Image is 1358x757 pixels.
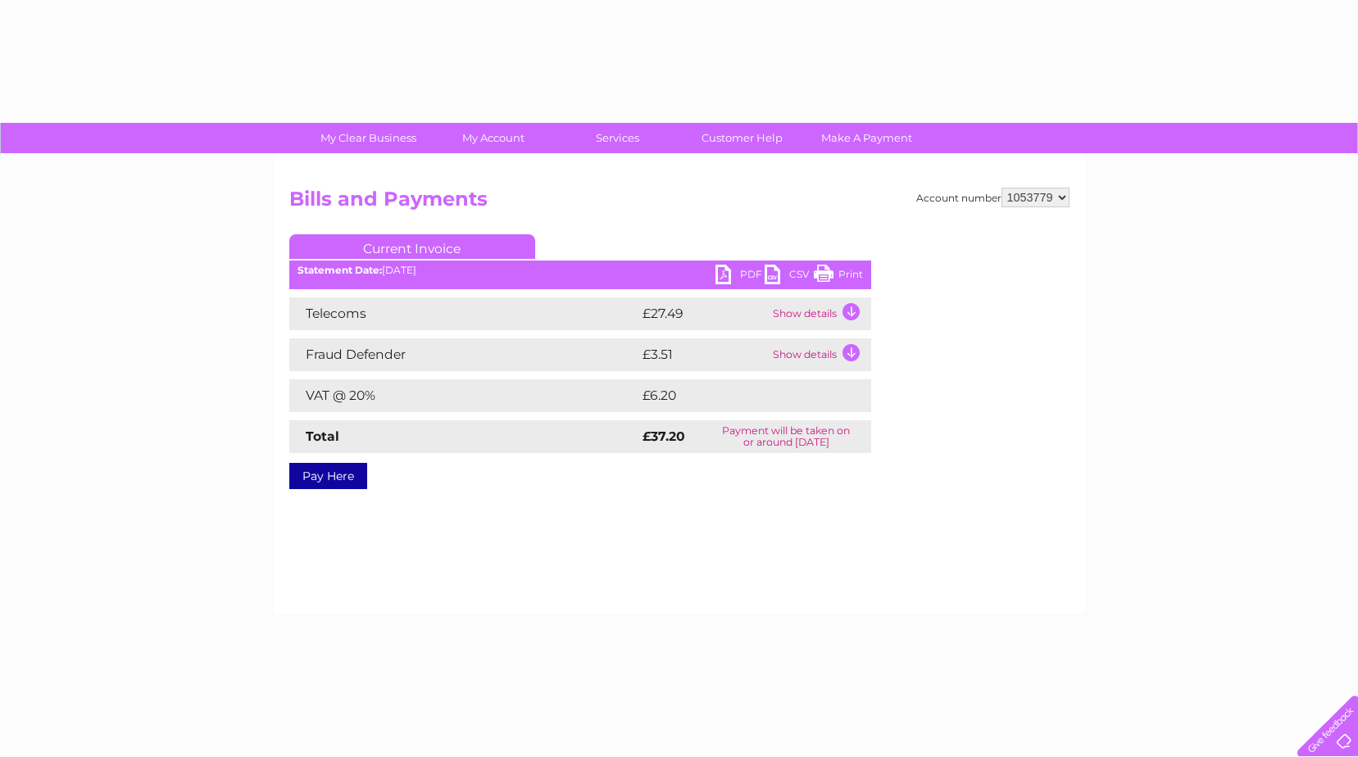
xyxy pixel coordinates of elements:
a: Pay Here [289,463,367,489]
h2: Bills and Payments [289,188,1070,219]
a: Make A Payment [799,123,934,153]
div: Account number [916,188,1070,207]
td: £3.51 [638,338,769,371]
strong: £37.20 [643,428,685,444]
a: Services [550,123,685,153]
td: £27.49 [638,297,769,330]
td: VAT @ 20% [289,379,638,412]
strong: Total [306,428,339,444]
a: PDF [715,265,765,288]
td: Payment will be taken on or around [DATE] [702,420,871,453]
td: £6.20 [638,379,833,412]
div: [DATE] [289,265,871,276]
td: Show details [769,338,871,371]
a: My Account [425,123,561,153]
td: Fraud Defender [289,338,638,371]
td: Telecoms [289,297,638,330]
td: Show details [769,297,871,330]
a: Print [814,265,863,288]
a: Current Invoice [289,234,535,259]
a: Customer Help [674,123,810,153]
b: Statement Date: [297,264,382,276]
a: CSV [765,265,814,288]
a: My Clear Business [301,123,436,153]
